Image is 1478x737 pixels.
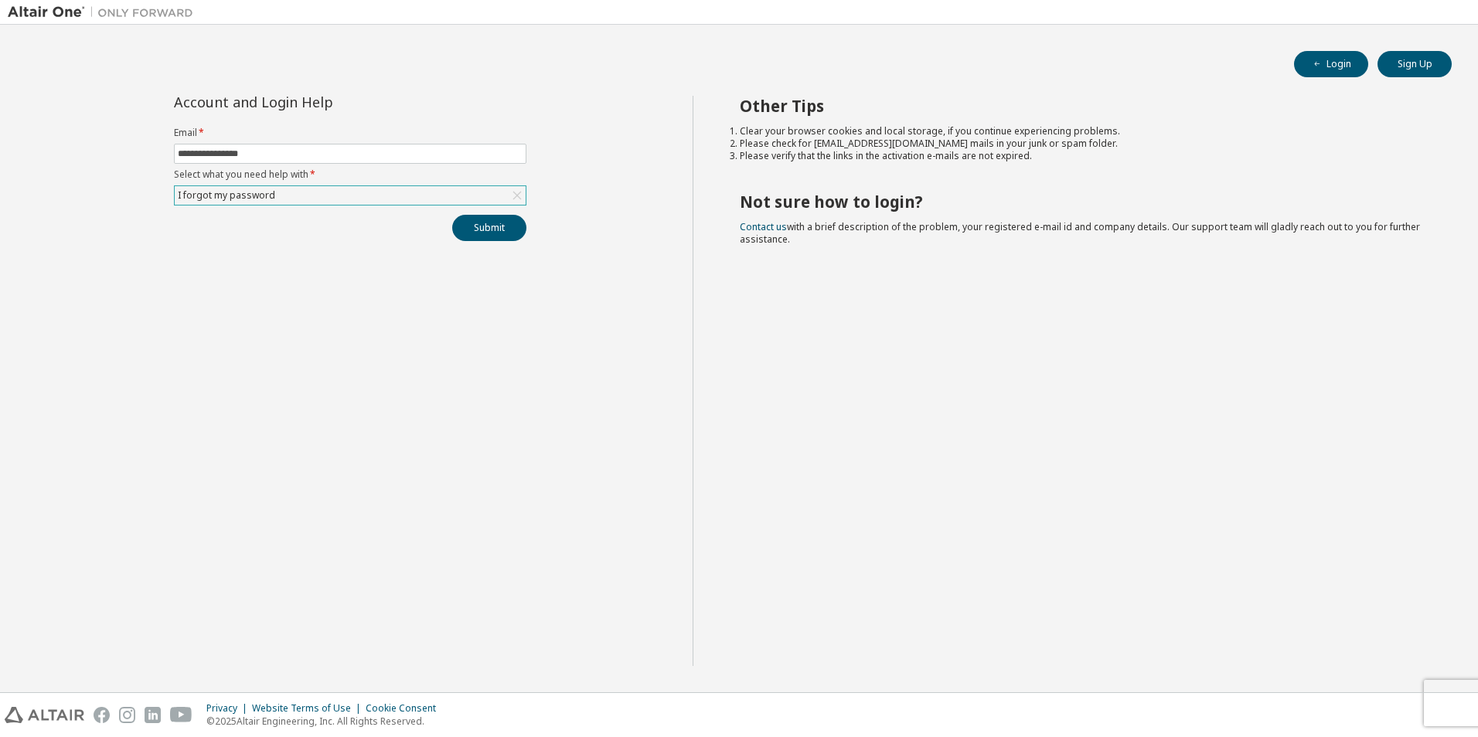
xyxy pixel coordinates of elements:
li: Please verify that the links in the activation e-mails are not expired. [740,150,1425,162]
img: altair_logo.svg [5,707,84,723]
div: Privacy [206,702,252,715]
div: Account and Login Help [174,96,456,108]
h2: Not sure how to login? [740,192,1425,212]
img: Altair One [8,5,201,20]
label: Email [174,127,526,139]
img: instagram.svg [119,707,135,723]
span: with a brief description of the problem, your registered e-mail id and company details. Our suppo... [740,220,1420,246]
div: I forgot my password [175,186,526,205]
div: Cookie Consent [366,702,445,715]
label: Select what you need help with [174,168,526,181]
li: Please check for [EMAIL_ADDRESS][DOMAIN_NAME] mails in your junk or spam folder. [740,138,1425,150]
div: Website Terms of Use [252,702,366,715]
button: Sign Up [1378,51,1452,77]
button: Login [1294,51,1368,77]
img: facebook.svg [94,707,110,723]
h2: Other Tips [740,96,1425,116]
img: linkedin.svg [145,707,161,723]
button: Submit [452,215,526,241]
a: Contact us [740,220,787,233]
p: © 2025 Altair Engineering, Inc. All Rights Reserved. [206,715,445,728]
li: Clear your browser cookies and local storage, if you continue experiencing problems. [740,125,1425,138]
img: youtube.svg [170,707,192,723]
div: I forgot my password [175,187,278,204]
